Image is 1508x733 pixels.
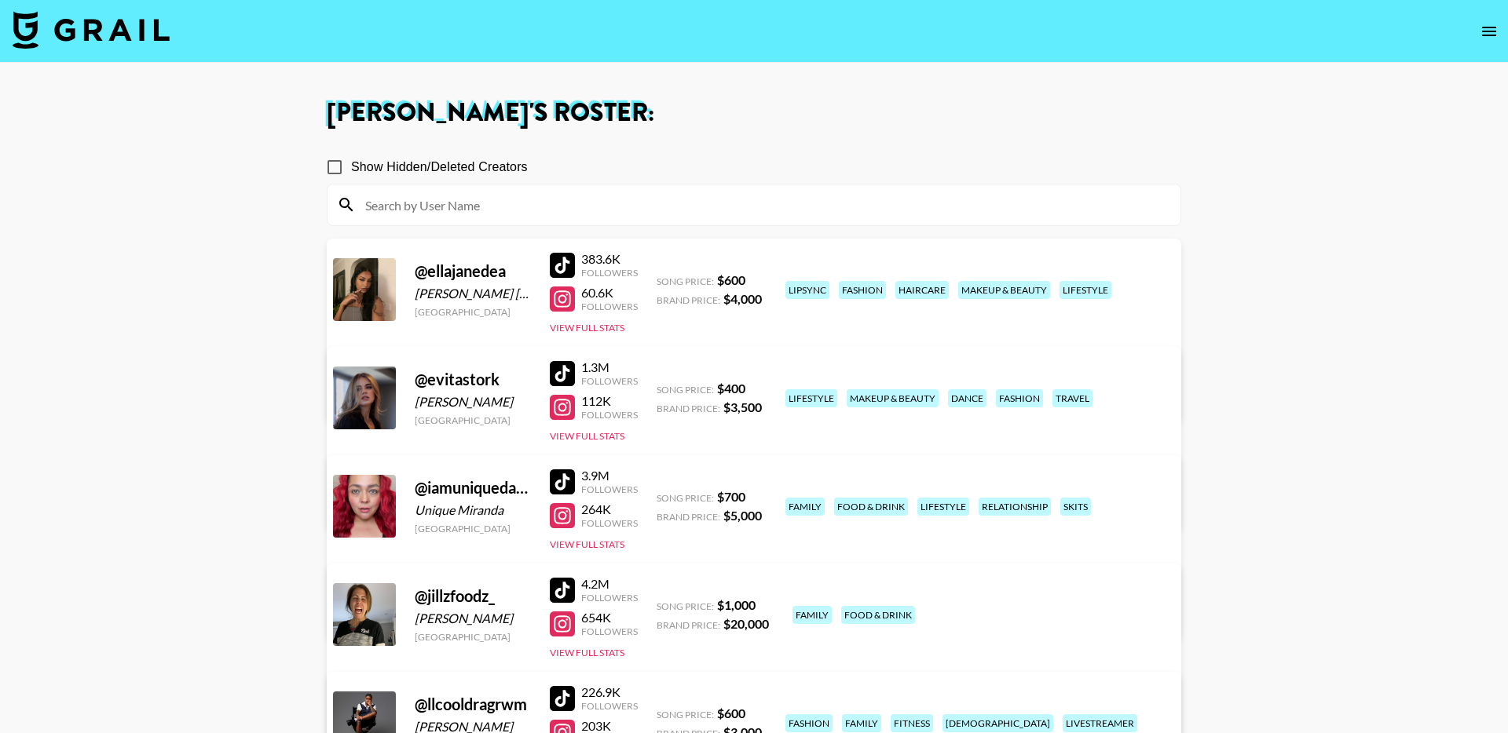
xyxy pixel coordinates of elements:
div: 383.6K [581,251,638,267]
div: food & drink [841,606,915,624]
div: fitness [891,714,933,732]
div: lifestyle [917,498,969,516]
div: fashion [839,281,886,299]
div: [GEOGRAPHIC_DATA] [415,631,531,643]
div: [PERSON_NAME] [415,394,531,410]
div: 1.3M [581,359,638,375]
button: View Full Stats [550,647,624,658]
div: Followers [581,517,638,529]
div: lifestyle [1060,281,1111,299]
strong: $ 20,000 [723,616,769,631]
strong: $ 700 [717,489,745,504]
strong: $ 600 [717,706,745,720]
div: food & drink [834,498,908,516]
strong: $ 3,500 [723,399,762,414]
strong: $ 1,000 [717,597,756,612]
input: Search by User Name [356,192,1171,217]
div: family [785,498,825,516]
div: 4.2M [581,576,638,592]
div: Unique Miranda [415,502,531,518]
div: [GEOGRAPHIC_DATA] [415,414,531,426]
div: dance [948,389,986,407]
div: @ iamuniquedaily [415,478,531,498]
div: travel [1052,389,1093,407]
strong: $ 4,000 [723,291,762,306]
button: open drawer [1473,16,1505,47]
strong: $ 600 [717,272,745,287]
span: Brand Price: [657,294,720,306]
span: Brand Price: [657,511,720,523]
div: makeup & beauty [958,281,1050,299]
div: skits [1060,498,1091,516]
span: Song Price: [657,709,714,720]
div: 226.9K [581,684,638,700]
div: @ evitastork [415,370,531,389]
span: Brand Price: [657,619,720,631]
strong: $ 5,000 [723,508,762,523]
div: family [842,714,881,732]
div: lipsync [785,281,829,299]
span: Song Price: [657,600,714,612]
div: [DEMOGRAPHIC_DATA] [942,714,1053,732]
div: 112K [581,393,638,409]
div: [PERSON_NAME] [PERSON_NAME] [415,286,531,301]
div: Followers [581,267,638,279]
div: livestreamer [1063,714,1137,732]
button: View Full Stats [550,538,624,550]
div: Followers [581,375,638,387]
strong: $ 400 [717,381,745,396]
div: [GEOGRAPHIC_DATA] [415,523,531,534]
div: @ jillzfoodz_ [415,586,531,606]
div: Followers [581,301,638,312]
div: fashion [996,389,1043,407]
span: Brand Price: [657,403,720,414]
div: Followers [581,700,638,712]
span: Song Price: [657,384,714,396]
div: @ llcooldragrwm [415,695,531,714]
span: Song Price: [657,492,714,504]
div: [PERSON_NAME] [415,611,531,626]
div: relationship [979,498,1051,516]
div: Followers [581,483,638,495]
div: Followers [581,592,638,604]
h1: [PERSON_NAME] 's Roster: [327,100,1181,126]
button: View Full Stats [550,430,624,442]
div: family [792,606,832,624]
div: @ ellajanedea [415,261,531,281]
div: Followers [581,625,638,637]
button: View Full Stats [550,322,624,334]
span: Show Hidden/Deleted Creators [351,158,528,177]
div: Followers [581,409,638,421]
div: 654K [581,610,638,625]
span: Song Price: [657,275,714,287]
div: 60.6K [581,285,638,301]
div: 264K [581,501,638,517]
div: makeup & beauty [847,389,939,407]
div: haircare [895,281,949,299]
img: Grail Talent [13,11,170,49]
div: 3.9M [581,468,638,483]
div: fashion [785,714,833,732]
div: lifestyle [785,389,837,407]
div: [GEOGRAPHIC_DATA] [415,306,531,318]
